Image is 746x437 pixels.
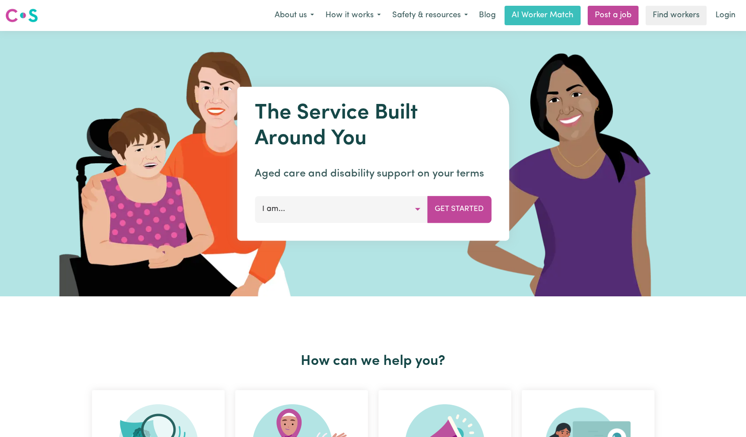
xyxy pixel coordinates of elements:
[427,196,491,222] button: Get Started
[255,166,491,182] p: Aged care and disability support on your terms
[505,6,581,25] a: AI Worker Match
[710,6,741,25] a: Login
[255,101,491,152] h1: The Service Built Around You
[269,6,320,25] button: About us
[5,5,38,26] a: Careseekers logo
[386,6,474,25] button: Safety & resources
[255,196,428,222] button: I am...
[474,6,501,25] a: Blog
[320,6,386,25] button: How it works
[588,6,639,25] a: Post a job
[646,6,707,25] a: Find workers
[5,8,38,23] img: Careseekers logo
[87,353,660,370] h2: How can we help you?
